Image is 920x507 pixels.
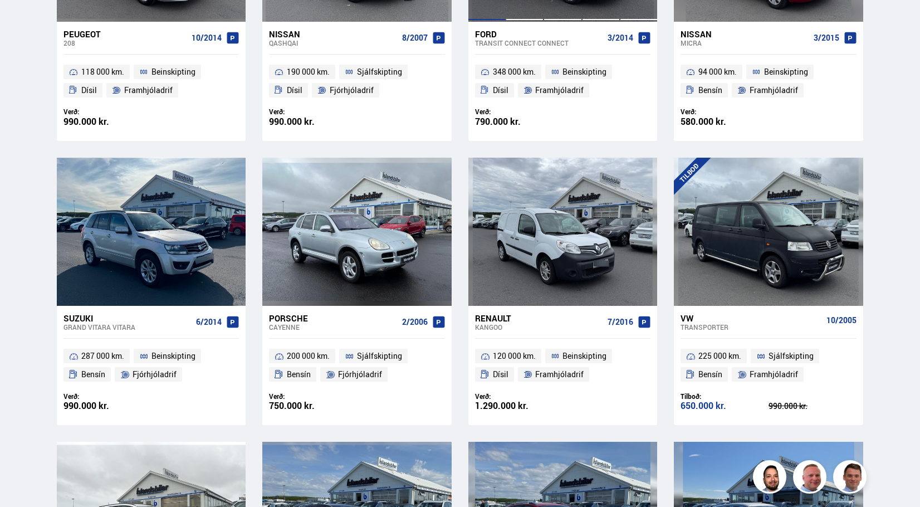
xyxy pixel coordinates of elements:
[468,306,657,425] a: Renault Kangoo 7/2016 120 000 km. Beinskipting Dísil Framhjóladrif Verð: 1.290.000 kr.
[63,117,151,126] div: 990.000 kr.
[698,84,722,97] span: Bensín
[63,392,151,401] div: Verð:
[81,65,124,79] span: 118 000 km.
[493,65,536,79] span: 348 000 km.
[681,29,809,39] div: Nissan
[402,318,428,326] span: 2/2006
[750,84,798,97] span: Framhjóladrif
[681,39,809,47] div: Micra
[769,402,857,410] div: 990.000 kr.
[269,401,357,411] div: 750.000 kr.
[698,368,722,381] span: Bensín
[357,65,402,79] span: Sjálfskipting
[9,4,42,38] button: Open LiveChat chat widget
[262,306,451,425] a: Porsche Cayenne 2/2006 200 000 km. Sjálfskipting Bensín Fjórhjóladrif Verð: 750.000 kr.
[681,108,769,116] div: Verð:
[287,84,302,97] span: Dísil
[475,117,563,126] div: 790.000 kr.
[475,108,563,116] div: Verð:
[357,349,402,363] span: Sjálfskipting
[151,65,195,79] span: Beinskipting
[826,316,857,325] span: 10/2005
[750,368,798,381] span: Framhjóladrif
[287,368,311,381] span: Bensín
[475,392,563,401] div: Verð:
[814,33,839,42] span: 3/2015
[269,39,397,47] div: Qashqai
[698,65,737,79] span: 94 000 km.
[698,349,741,363] span: 225 000 km.
[755,462,788,495] img: nhp88E3Fdnt1Opn2.png
[81,368,105,381] span: Bensín
[63,29,187,39] div: Peugeot
[535,368,584,381] span: Framhjóladrif
[674,306,863,425] a: VW Transporter 10/2005 225 000 km. Sjálfskipting Bensín Framhjóladrif Tilboð: 650.000 kr. 990.000...
[608,33,633,42] span: 3/2014
[124,84,173,97] span: Framhjóladrif
[681,392,769,401] div: Tilboð:
[562,349,606,363] span: Beinskipting
[63,401,151,411] div: 990.000 kr.
[133,368,177,381] span: Fjórhjóladrif
[674,22,863,141] a: Nissan Micra 3/2015 94 000 km. Beinskipting Bensín Framhjóladrif Verð: 580.000 kr.
[795,462,828,495] img: siFngHWaQ9KaOqBr.png
[338,368,382,381] span: Fjórhjóladrif
[269,392,357,401] div: Verð:
[475,29,603,39] div: Ford
[196,318,222,326] span: 6/2014
[402,33,428,42] span: 8/2007
[269,108,357,116] div: Verð:
[535,84,584,97] span: Framhjóladrif
[493,84,508,97] span: Dísil
[681,117,769,126] div: 580.000 kr.
[608,318,633,326] span: 7/2016
[192,33,222,42] span: 10/2014
[287,349,330,363] span: 200 000 km.
[269,29,397,39] div: Nissan
[57,22,246,141] a: Peugeot 208 10/2014 118 000 km. Beinskipting Dísil Framhjóladrif Verð: 990.000 kr.
[269,323,397,331] div: Cayenne
[81,84,97,97] span: Dísil
[468,22,657,141] a: Ford Transit Connect CONNECT 3/2014 348 000 km. Beinskipting Dísil Framhjóladrif Verð: 790.000 kr.
[475,323,603,331] div: Kangoo
[475,39,603,47] div: Transit Connect CONNECT
[681,313,821,323] div: VW
[269,313,397,323] div: Porsche
[681,401,769,411] div: 650.000 kr.
[287,65,330,79] span: 190 000 km.
[475,313,603,323] div: Renault
[475,401,563,411] div: 1.290.000 kr.
[562,65,606,79] span: Beinskipting
[151,349,195,363] span: Beinskipting
[63,313,192,323] div: Suzuki
[493,368,508,381] span: Dísil
[764,65,808,79] span: Beinskipting
[81,349,124,363] span: 287 000 km.
[63,323,192,331] div: Grand Vitara VITARA
[681,323,821,331] div: Transporter
[835,462,868,495] img: FbJEzSuNWCJXmdc-.webp
[330,84,374,97] span: Fjórhjóladrif
[493,349,536,363] span: 120 000 km.
[63,39,187,47] div: 208
[57,306,246,425] a: Suzuki Grand Vitara VITARA 6/2014 287 000 km. Beinskipting Bensín Fjórhjóladrif Verð: 990.000 kr.
[63,108,151,116] div: Verð:
[269,117,357,126] div: 990.000 kr.
[262,22,451,141] a: Nissan Qashqai 8/2007 190 000 km. Sjálfskipting Dísil Fjórhjóladrif Verð: 990.000 kr.
[769,349,814,363] span: Sjálfskipting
